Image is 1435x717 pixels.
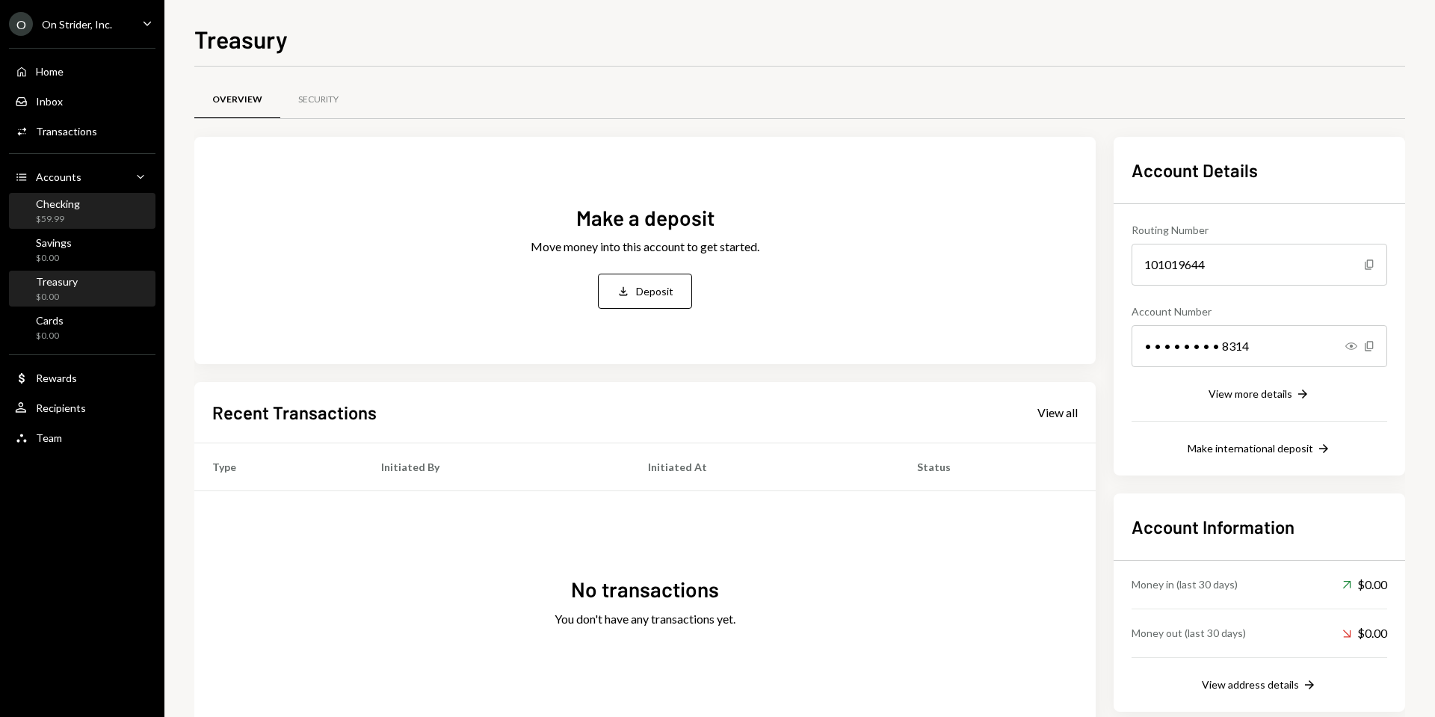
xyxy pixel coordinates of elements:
[9,364,155,391] a: Rewards
[280,81,357,120] a: Security
[36,95,63,108] div: Inbox
[1132,325,1387,367] div: • • • • • • • • 8314
[1188,441,1331,458] button: Make international deposit
[36,236,72,249] div: Savings
[36,275,78,288] div: Treasury
[212,400,377,425] h2: Recent Transactions
[9,12,33,36] div: O
[36,213,80,226] div: $59.99
[9,87,155,114] a: Inbox
[194,443,363,490] th: Type
[9,117,155,144] a: Transactions
[9,193,155,229] a: Checking$59.99
[298,93,339,106] div: Security
[531,238,759,256] div: Move money into this account to get started.
[1209,387,1292,400] div: View more details
[9,394,155,421] a: Recipients
[1132,625,1246,641] div: Money out (last 30 days)
[630,443,899,490] th: Initiated At
[576,203,715,233] div: Make a deposit
[9,424,155,451] a: Team
[212,93,262,106] div: Overview
[9,163,155,190] a: Accounts
[636,283,673,299] div: Deposit
[1132,514,1387,539] h2: Account Information
[1132,304,1387,319] div: Account Number
[36,314,64,327] div: Cards
[899,443,1096,490] th: Status
[571,575,719,604] div: No transactions
[1132,222,1387,238] div: Routing Number
[1132,244,1387,286] div: 101019644
[1202,678,1299,691] div: View address details
[36,252,72,265] div: $0.00
[36,401,86,414] div: Recipients
[1342,576,1387,594] div: $0.00
[36,125,97,138] div: Transactions
[9,271,155,307] a: Treasury$0.00
[9,310,155,345] a: Cards$0.00
[1202,677,1317,694] button: View address details
[1132,158,1387,182] h2: Account Details
[1209,387,1310,403] button: View more details
[42,18,112,31] div: On Strider, Inc.
[363,443,630,490] th: Initiated By
[36,197,80,210] div: Checking
[36,291,78,304] div: $0.00
[1037,405,1078,420] div: View all
[1188,442,1313,455] div: Make international deposit
[194,24,288,54] h1: Treasury
[36,65,64,78] div: Home
[555,610,735,628] div: You don't have any transactions yet.
[1132,576,1238,592] div: Money in (last 30 days)
[1037,404,1078,420] a: View all
[9,232,155,268] a: Savings$0.00
[36,372,77,384] div: Rewards
[36,170,81,183] div: Accounts
[598,274,692,309] button: Deposit
[9,58,155,84] a: Home
[36,330,64,342] div: $0.00
[194,81,280,120] a: Overview
[36,431,62,444] div: Team
[1342,624,1387,642] div: $0.00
